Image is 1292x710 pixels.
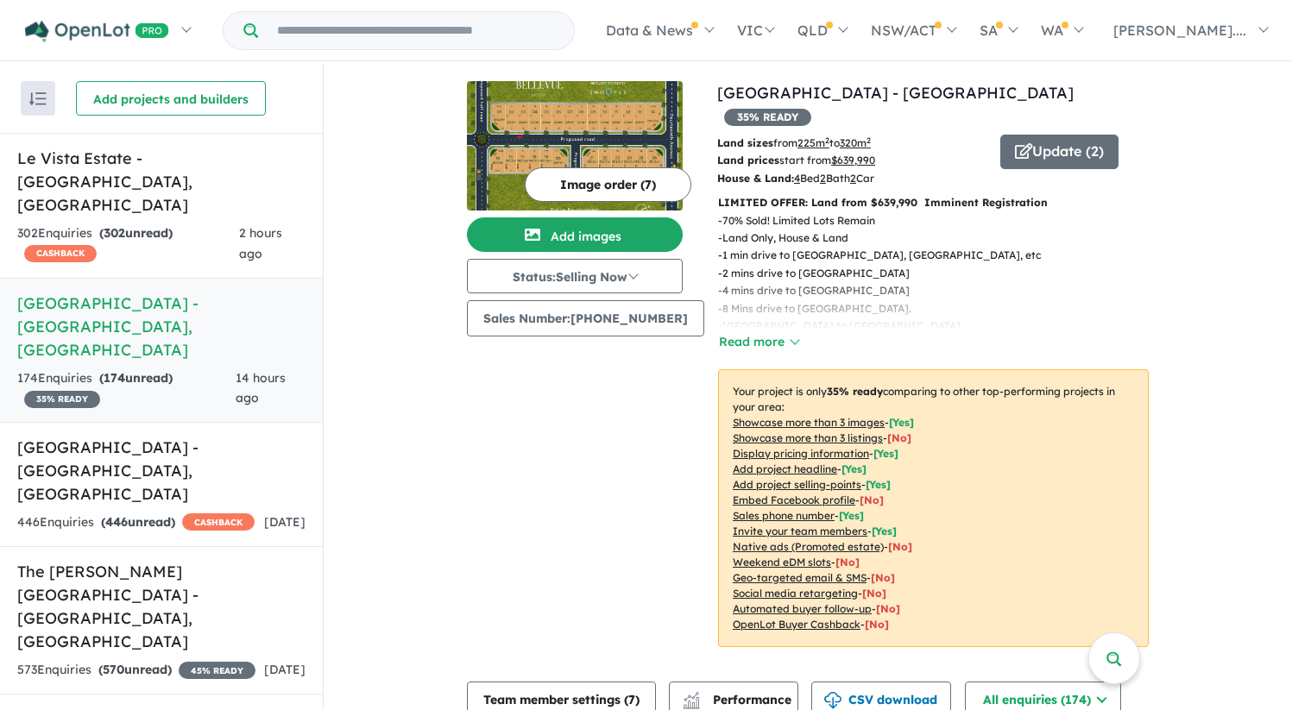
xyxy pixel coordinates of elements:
[525,167,691,202] button: Image order (7)
[733,587,858,600] u: Social media retargeting
[841,462,867,475] span: [ Yes ]
[835,556,860,569] span: [No]
[797,136,829,149] u: 225 m
[104,225,125,241] span: 302
[829,136,871,149] span: to
[17,368,236,410] div: 174 Enquir ies
[865,618,889,631] span: [No]
[718,194,1149,211] p: LIMITED OFFER: Land from $639,990 Imminent Registration
[889,416,914,429] span: [ Yes ]
[862,587,886,600] span: [No]
[872,525,897,537] span: [ Yes ]
[717,135,987,152] p: from
[718,300,1163,317] p: - 8 Mins drive to [GEOGRAPHIC_DATA].
[182,513,255,531] span: CASHBACK
[733,509,835,522] u: Sales phone number
[103,662,124,677] span: 570
[101,514,175,530] strong: ( unread)
[717,170,987,187] p: Bed Bath Car
[887,431,911,444] span: [ No ]
[717,83,1074,103] a: [GEOGRAPHIC_DATA] - [GEOGRAPHIC_DATA]
[24,245,97,262] span: CASHBACK
[25,21,169,42] img: Openlot PRO Logo White
[179,662,255,679] span: 45 % READY
[717,172,794,185] b: House & Land:
[717,136,773,149] b: Land sizes
[733,478,861,491] u: Add project selling-points
[718,332,799,352] button: Read more
[733,416,885,429] u: Showcase more than 3 images
[724,109,811,126] span: 35 % READY
[873,447,898,460] span: [ Yes ]
[733,556,831,569] u: Weekend eDM slots
[733,571,867,584] u: Geo-targeted email & SMS
[467,217,683,252] button: Add images
[718,369,1149,647] p: Your project is only comparing to other top-performing projects in your area: - - - - - - - - - -...
[831,154,875,167] u: $ 639,990
[98,662,172,677] strong: ( unread)
[99,225,173,241] strong: ( unread)
[264,514,306,530] span: [DATE]
[17,436,306,506] h5: [GEOGRAPHIC_DATA] - [GEOGRAPHIC_DATA] , [GEOGRAPHIC_DATA]
[718,212,1163,229] p: - 70% Sold! Limited Lots Remain
[718,247,1163,264] p: - 1 min drive to [GEOGRAPHIC_DATA], [GEOGRAPHIC_DATA], etc
[685,692,791,707] span: Performance
[839,509,864,522] span: [ Yes ]
[733,493,855,506] u: Embed Facebook profile
[794,172,800,185] u: 4
[17,512,255,533] div: 446 Enquir ies
[718,282,1163,299] p: - 4 mins drive to [GEOGRAPHIC_DATA]
[239,225,282,261] span: 2 hours ago
[733,618,860,631] u: OpenLot Buyer Cashback
[733,447,869,460] u: Display pricing information
[888,540,912,553] span: [No]
[76,81,266,116] button: Add projects and builders
[717,152,987,169] p: start from
[718,317,1163,335] p: - [GEOGRAPHIC_DATA] to [GEOGRAPHIC_DATA]
[733,525,867,537] u: Invite your team members
[24,391,100,408] span: 35 % READY
[827,385,883,398] b: 35 % ready
[467,259,683,293] button: Status:Selling Now
[824,692,841,709] img: download icon
[733,431,883,444] u: Showcase more than 3 listings
[733,540,884,553] u: Native ads (Promoted estate)
[867,135,871,145] sup: 2
[17,223,239,265] div: 302 Enquir ies
[262,12,570,49] input: Try estate name, suburb, builder or developer
[104,370,125,386] span: 174
[871,571,895,584] span: [No]
[628,692,635,707] span: 7
[17,292,306,361] h5: [GEOGRAPHIC_DATA] - [GEOGRAPHIC_DATA] , [GEOGRAPHIC_DATA]
[876,602,900,615] span: [No]
[29,92,47,105] img: sort.svg
[825,135,829,145] sup: 2
[684,692,699,701] img: line-chart.svg
[236,370,286,406] span: 14 hours ago
[820,172,826,185] u: 2
[17,147,306,217] h5: Le Vista Estate - [GEOGRAPHIC_DATA] , [GEOGRAPHIC_DATA]
[840,136,871,149] u: 320 m
[17,560,306,653] h5: The [PERSON_NAME][GEOGRAPHIC_DATA] - [GEOGRAPHIC_DATA] , [GEOGRAPHIC_DATA]
[1113,22,1246,39] span: [PERSON_NAME]....
[1000,135,1119,169] button: Update (2)
[733,602,872,615] u: Automated buyer follow-up
[683,697,700,708] img: bar-chart.svg
[99,370,173,386] strong: ( unread)
[718,265,1163,282] p: - 2 mins drive to [GEOGRAPHIC_DATA]
[717,154,779,167] b: Land prices
[467,300,704,336] button: Sales Number:[PHONE_NUMBER]
[264,662,306,677] span: [DATE]
[718,229,1163,247] p: - Land Only, House & Land
[105,514,128,530] span: 446
[467,81,683,210] img: Bellevue Estate - Austral
[866,478,891,491] span: [ Yes ]
[17,660,255,681] div: 573 Enquir ies
[733,462,837,475] u: Add project headline
[860,493,884,506] span: [ No ]
[850,172,856,185] u: 2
